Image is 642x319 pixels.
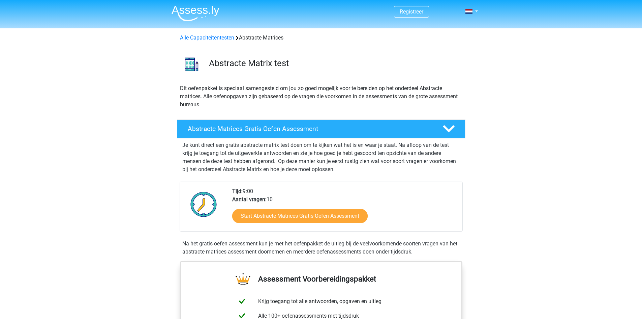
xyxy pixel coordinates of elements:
h4: Abstracte Matrices Gratis Oefen Assessment [188,125,432,133]
a: Alle Capaciteitentesten [180,34,234,41]
img: Klok [187,187,221,221]
img: Assessly [172,5,219,21]
b: Tijd: [232,188,243,194]
b: Aantal vragen: [232,196,267,203]
h3: Abstracte Matrix test [209,58,460,69]
a: Abstracte Matrices Gratis Oefen Assessment [174,119,468,138]
div: Na het gratis oefen assessment kun je met het oefenpakket de uitleg bij de veelvoorkomende soorte... [180,240,463,256]
a: Registreer [400,8,423,15]
div: 9:00 10 [227,187,462,231]
p: Dit oefenpakket is speciaal samengesteld om jou zo goed mogelijk voor te bereiden op het onderdee... [180,84,462,109]
div: Abstracte Matrices [177,34,465,42]
img: abstracte matrices [177,50,206,79]
a: Start Abstracte Matrices Gratis Oefen Assessment [232,209,368,223]
p: Je kunt direct een gratis abstracte matrix test doen om te kijken wat het is en waar je staat. Na... [182,141,460,174]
